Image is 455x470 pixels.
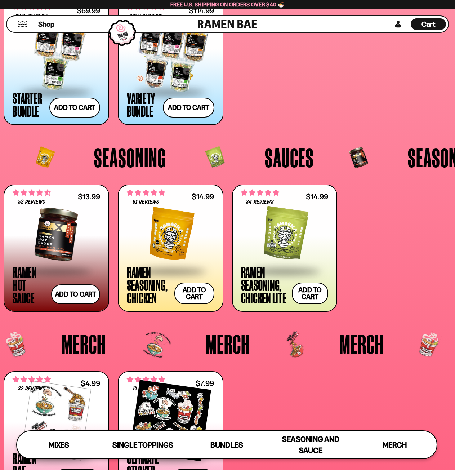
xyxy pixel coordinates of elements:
span: Merch [206,331,250,357]
span: Mixes [49,440,69,449]
div: $14.99 [192,193,214,200]
span: Cart [421,20,436,28]
span: 4.75 stars [13,375,51,384]
a: Shop [38,18,54,30]
a: Merch [353,431,437,458]
a: 5.00 stars 34 reviews $14.99 Ramen Seasoning, Chicken Lite Add to cart [232,185,338,311]
div: $4.99 [81,380,100,387]
button: Add to cart [292,283,329,304]
div: $13.99 [78,193,100,200]
button: Add to cart [51,284,100,304]
a: Single Toppings [101,431,185,458]
div: Variety Bundle [127,92,160,117]
span: Merch [383,440,407,449]
div: Ramen Seasoning, Chicken Lite [241,265,288,304]
button: Add to cart [49,98,100,117]
div: Ramen Seasoning, Chicken [127,265,171,304]
span: Seasoning and Sauce [282,435,339,455]
button: Mobile Menu Trigger [18,21,27,27]
span: 4.71 stars [13,188,51,198]
div: $7.99 [196,380,214,387]
span: Merch [62,331,106,357]
button: Add to cart [174,283,214,304]
div: Starter Bundle [13,92,46,117]
div: Ramen Hot Sauce [13,265,48,304]
span: Sauces [265,144,314,171]
a: 4.84 stars 61 reviews $14.99 Ramen Seasoning, Chicken Add to cart [118,185,223,311]
span: Bundles [210,440,243,449]
span: 4.86 stars [127,375,165,384]
span: Merch [339,331,384,357]
a: Seasoning and Sauce [269,431,353,458]
span: Single Toppings [112,440,173,449]
a: 4.71 stars 52 reviews $13.99 Ramen Hot Sauce Add to cart [4,185,109,311]
a: Mixes [17,431,101,458]
span: 5.00 stars [241,188,279,198]
div: $14.99 [306,193,328,200]
a: Bundles [185,431,269,458]
span: Free U.S. Shipping on Orders over $40 🍜 [170,1,285,8]
span: 4.84 stars [127,188,165,198]
div: Cart [411,16,446,32]
button: Add to cart [163,98,214,117]
span: Seasoning [94,144,166,171]
span: Shop [38,19,54,29]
